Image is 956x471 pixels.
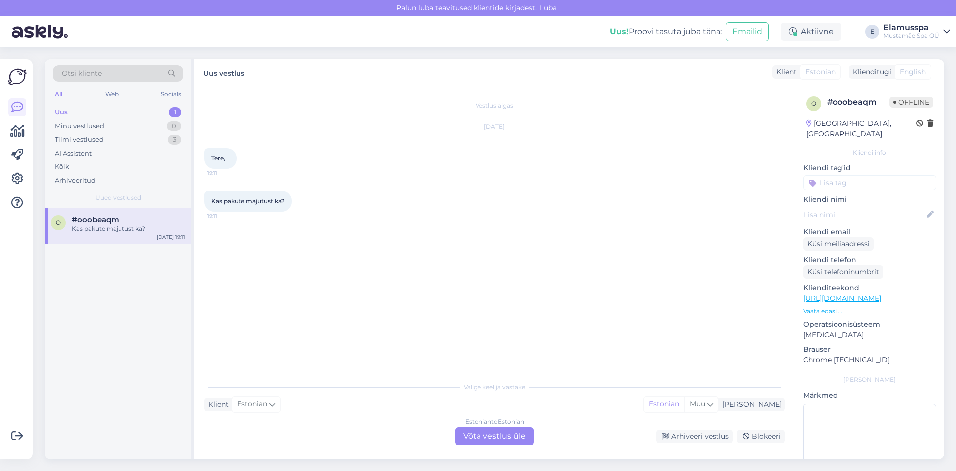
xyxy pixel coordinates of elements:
div: Vestlus algas [204,101,785,110]
div: Tiimi vestlused [55,135,104,145]
div: Estonian [644,397,684,412]
a: ElamusspaMustamäe Spa OÜ [883,24,950,40]
p: Kliendi tag'id [803,163,936,173]
span: Offline [889,97,933,108]
input: Lisa tag [803,175,936,190]
p: Klienditeekond [803,283,936,293]
div: Küsi meiliaadressi [803,237,874,251]
span: Tere, [211,155,225,162]
span: #ooobeaqm [72,215,119,224]
p: Märkmed [803,390,936,401]
span: Uued vestlused [95,193,141,202]
span: Otsi kliente [62,68,102,79]
div: All [53,88,64,101]
p: Vaata edasi ... [803,307,936,315]
div: Klienditugi [849,67,891,77]
div: Kõik [55,162,69,172]
div: Proovi tasuta juba täna: [610,26,722,38]
div: [DATE] 19:11 [157,233,185,241]
div: AI Assistent [55,149,92,158]
span: 19:11 [207,212,244,220]
div: Uus [55,107,68,117]
div: 1 [169,107,181,117]
span: o [56,219,61,226]
input: Lisa nimi [804,209,925,220]
div: Klient [772,67,797,77]
div: Mustamäe Spa OÜ [883,32,939,40]
div: Web [103,88,120,101]
span: Muu [690,399,705,408]
span: Kas pakute majutust ka? [211,197,285,205]
div: Minu vestlused [55,121,104,131]
b: Uus! [610,27,629,36]
a: [URL][DOMAIN_NAME] [803,294,881,303]
div: Blokeeri [737,430,785,443]
div: [PERSON_NAME] [718,399,782,410]
p: Operatsioonisüsteem [803,319,936,330]
div: E [865,25,879,39]
p: Brauser [803,344,936,355]
div: [PERSON_NAME] [803,375,936,384]
div: Socials [159,88,183,101]
label: Uus vestlus [203,65,244,79]
button: Emailid [726,22,769,41]
div: Valige keel ja vastake [204,383,785,392]
div: Estonian to Estonian [465,417,524,426]
div: 0 [167,121,181,131]
p: Chrome [TECHNICAL_ID] [803,355,936,365]
div: [GEOGRAPHIC_DATA], [GEOGRAPHIC_DATA] [806,118,916,139]
span: Estonian [237,399,267,410]
span: Estonian [805,67,836,77]
div: Kliendi info [803,148,936,157]
div: Arhiveeritud [55,176,96,186]
p: [MEDICAL_DATA] [803,330,936,340]
span: 19:11 [207,169,244,177]
p: Kliendi telefon [803,255,936,265]
div: Võta vestlus üle [455,427,534,445]
div: Elamusspa [883,24,939,32]
div: [DATE] [204,122,785,131]
div: # ooobeaqm [827,96,889,108]
span: English [900,67,926,77]
img: Askly Logo [8,67,27,86]
span: o [811,100,816,107]
div: Klient [204,399,229,410]
span: Luba [537,3,560,12]
div: Arhiveeri vestlus [656,430,733,443]
p: Kliendi nimi [803,194,936,205]
div: Kas pakute majutust ka? [72,224,185,233]
div: Aktiivne [781,23,841,41]
p: Kliendi email [803,227,936,237]
div: 3 [168,135,181,145]
div: Küsi telefoninumbrit [803,265,883,279]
